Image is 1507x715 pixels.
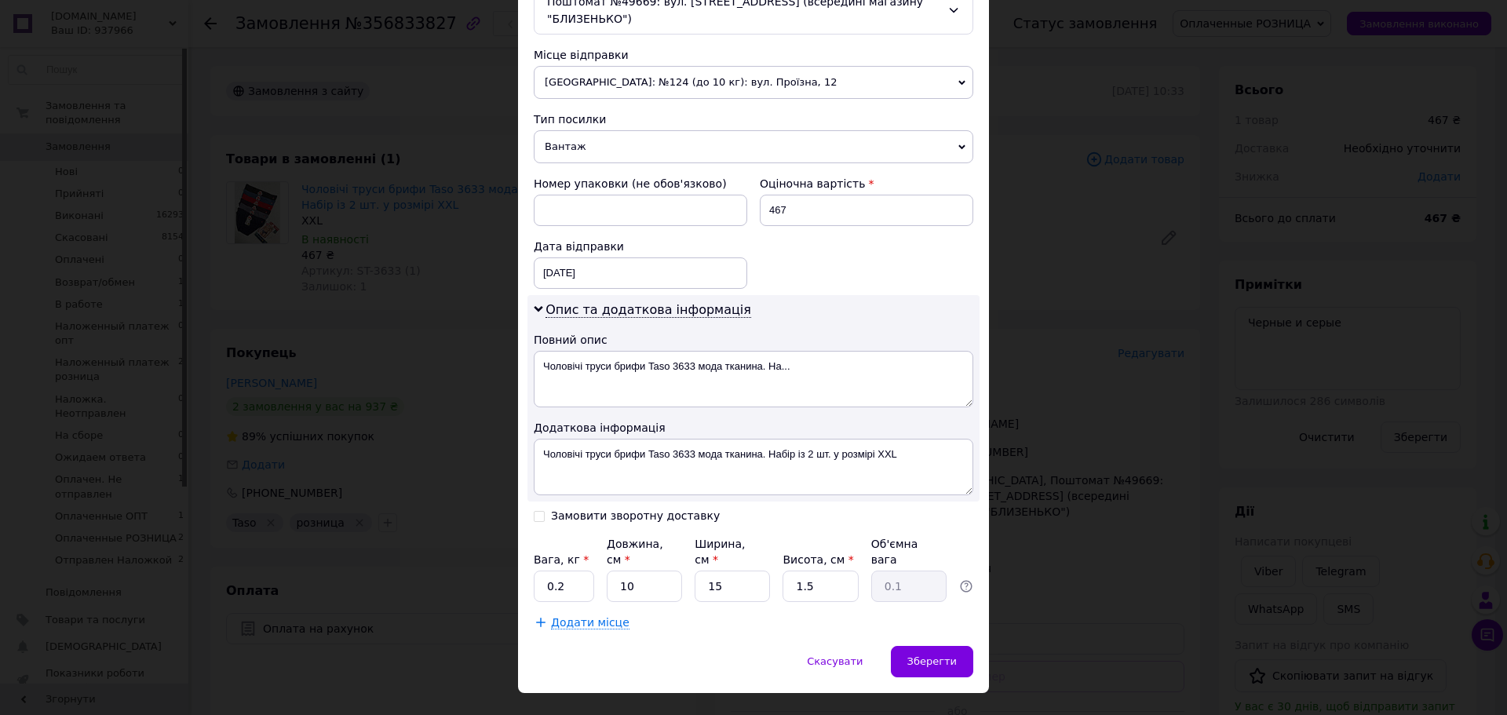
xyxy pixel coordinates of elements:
[551,616,629,629] span: Додати місце
[695,538,745,566] label: Ширина, см
[534,176,747,192] div: Номер упаковки (не обов'язково)
[807,655,863,667] span: Скасувати
[607,538,663,566] label: Довжина, см
[783,553,853,566] label: Висота, см
[534,49,629,61] span: Місце відправки
[534,351,973,407] textarea: Чоловічі труси брифи Taso 3633 мода тканина. На...
[534,66,973,99] span: [GEOGRAPHIC_DATA]: №124 (до 10 кг): вул. Проїзна, 12
[760,176,973,192] div: Оціночна вартість
[907,655,957,667] span: Зберегти
[534,553,589,566] label: Вага, кг
[534,332,973,348] div: Повний опис
[534,420,973,436] div: Додаткова інформація
[534,113,606,126] span: Тип посилки
[551,509,720,523] div: Замовити зворотну доставку
[871,536,947,567] div: Об'ємна вага
[534,439,973,495] textarea: Чоловічі труси брифи Taso 3633 мода тканина. Набір із 2 шт. у розмірі XXL
[534,239,747,254] div: Дата відправки
[534,130,973,163] span: Вантаж
[546,302,751,318] span: Опис та додаткова інформація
